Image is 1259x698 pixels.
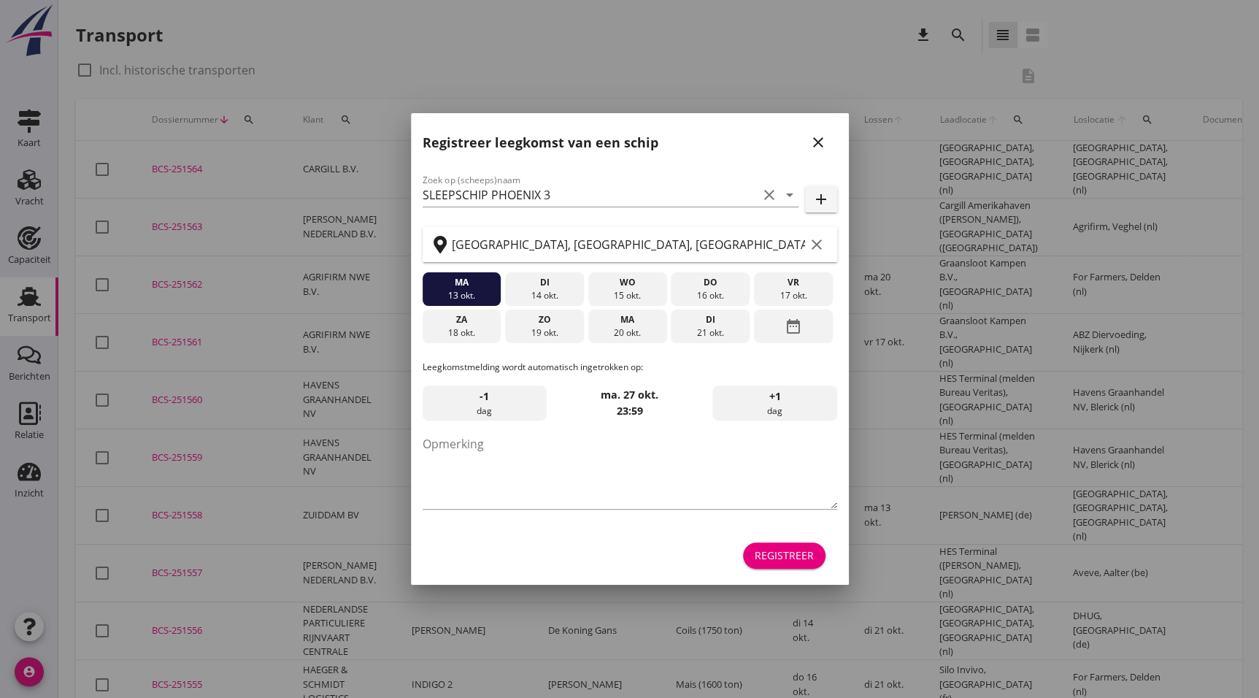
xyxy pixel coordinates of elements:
input: Zoek op (scheeps)naam [423,183,758,207]
div: Registreer [755,548,814,563]
span: +1 [769,388,780,404]
p: Leegkomstmelding wordt automatisch ingetrokken op: [423,361,837,374]
strong: 23:59 [617,404,643,418]
div: 20 okt. [591,326,663,340]
div: do [674,276,746,289]
div: vr [758,276,829,289]
div: 15 okt. [591,289,663,302]
div: di [509,276,580,289]
button: Registreer [743,542,825,569]
i: add [812,191,830,208]
div: 17 okt. [758,289,829,302]
h2: Registreer leegkomst van een schip [423,133,658,153]
div: dag [423,386,547,421]
i: clear [761,186,778,204]
div: zo [509,313,580,326]
i: close [809,134,827,151]
div: di [674,313,746,326]
div: 19 okt. [509,326,580,340]
div: wo [591,276,663,289]
textarea: Opmerking [423,432,837,509]
span: -1 [480,388,489,404]
div: ma [426,276,497,289]
div: 16 okt. [674,289,746,302]
input: Zoek op terminal of plaats [452,233,805,256]
div: 21 okt. [674,326,746,340]
div: dag [712,386,836,421]
div: ma [591,313,663,326]
div: 13 okt. [426,289,497,302]
i: arrow_drop_down [781,186,798,204]
div: 18 okt. [426,326,497,340]
div: za [426,313,497,326]
div: 14 okt. [509,289,580,302]
i: date_range [785,313,802,340]
strong: ma. 27 okt. [601,388,658,402]
i: clear [808,236,825,253]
